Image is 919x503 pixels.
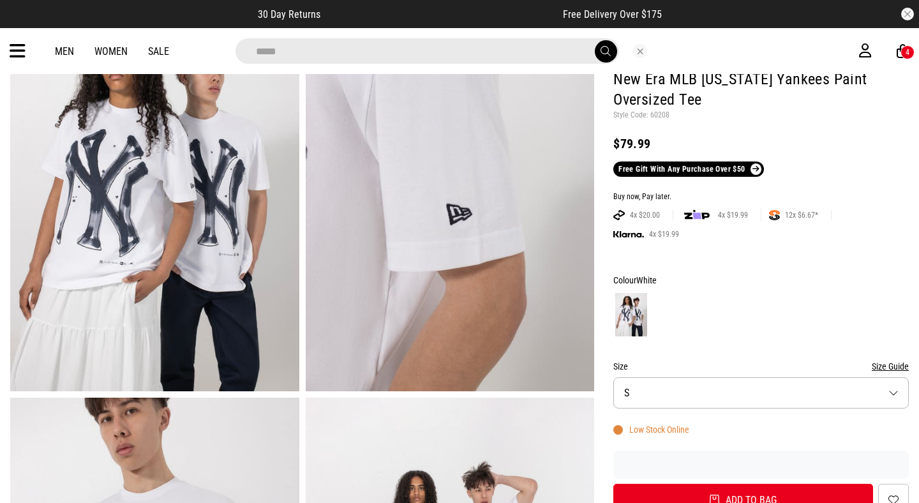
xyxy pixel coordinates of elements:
[613,377,909,409] button: S
[10,5,49,43] button: Open LiveChat chat widget
[613,273,909,288] div: Colour
[613,136,909,151] div: $79.99
[55,45,74,57] a: Men
[872,359,909,374] button: Size Guide
[615,293,647,336] img: White
[613,424,689,435] div: Low Stock Online
[613,70,909,110] h1: New Era MLB [US_STATE] Yankees Paint Oversized Tee
[624,387,629,399] span: S
[613,458,909,471] iframe: Customer reviews powered by Trustpilot
[613,210,625,220] img: AFTERPAY
[563,8,662,20] span: Free Delivery Over $175
[625,210,665,220] span: 4x $20.00
[346,8,537,20] iframe: Customer reviews powered by Trustpilot
[644,229,684,239] span: 4x $19.99
[636,275,657,285] span: White
[780,210,823,220] span: 12x $6.67*
[148,45,169,57] a: Sale
[633,44,647,58] button: Close search
[94,45,128,57] a: Women
[897,45,909,58] a: 4
[769,210,780,220] img: SPLITPAY
[613,359,909,374] div: Size
[613,192,909,202] div: Buy now, Pay later.
[906,48,909,57] div: 4
[684,209,710,221] img: zip
[613,161,764,177] a: Free Gift With Any Purchase Over $50
[258,8,320,20] span: 30 Day Returns
[613,110,909,121] p: Style Code: 60208
[713,210,753,220] span: 4x $19.99
[613,231,644,238] img: KLARNA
